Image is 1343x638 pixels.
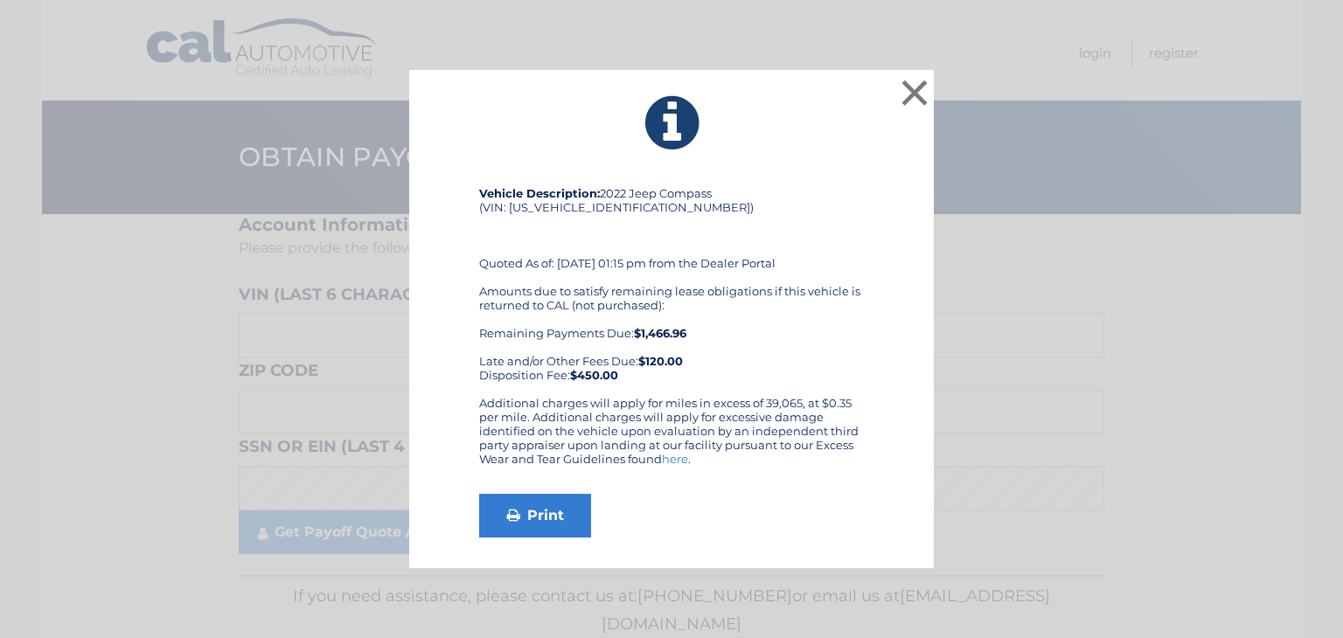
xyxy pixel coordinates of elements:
b: $120.00 [638,354,683,368]
strong: $450.00 [570,368,618,382]
button: × [897,75,932,110]
div: Amounts due to satisfy remaining lease obligations if this vehicle is returned to CAL (not purcha... [479,284,864,382]
strong: Vehicle Description: [479,186,600,200]
a: here [662,452,688,466]
div: Additional charges will apply for miles in excess of 39,065, at $0.35 per mile. Additional charge... [479,396,864,480]
a: Print [479,494,591,537]
div: 2022 Jeep Compass (VIN: [US_VEHICLE_IDENTIFICATION_NUMBER]) Quoted As of: [DATE] 01:15 pm from th... [479,186,864,396]
b: $1,466.96 [634,326,686,340]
